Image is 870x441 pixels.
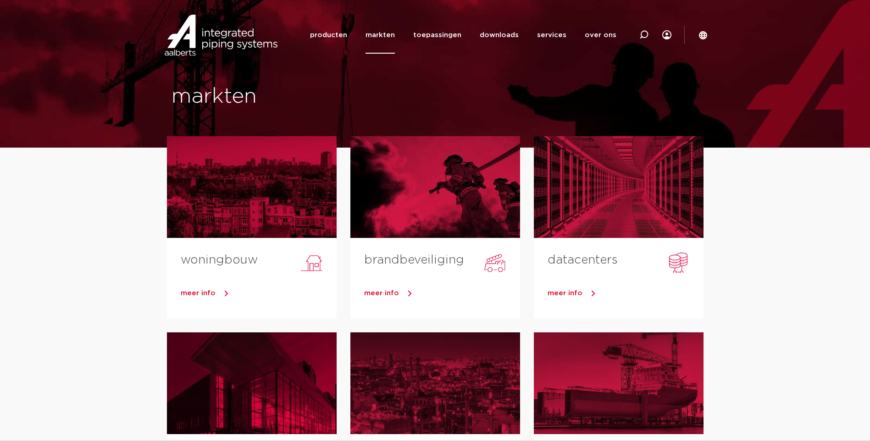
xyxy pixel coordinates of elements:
span: meer info [364,290,399,297]
a: datacenters [548,254,618,266]
a: markten [366,17,395,54]
span: meer info [181,290,216,297]
span: meer info [548,290,582,297]
a: meer info [364,287,520,300]
a: brandbeveiliging [364,254,464,266]
a: meer info [548,287,704,300]
a: meer info [181,287,337,300]
a: over ons [585,17,616,54]
a: services [537,17,566,54]
a: toepassingen [413,17,461,54]
a: downloads [480,17,519,54]
div: my IPS [662,17,671,54]
a: woningbouw [181,254,258,266]
a: producten [310,17,347,54]
h1: markten [172,82,431,111]
nav: Menu [310,17,616,54]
